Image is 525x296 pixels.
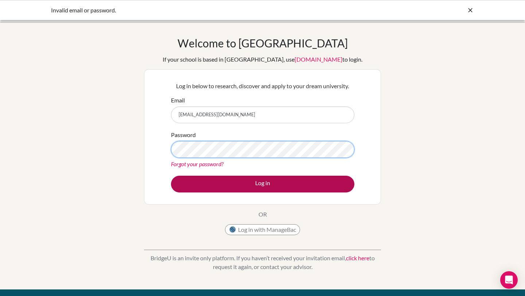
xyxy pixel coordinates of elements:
a: click here [346,254,369,261]
div: Open Intercom Messenger [500,271,518,289]
div: Invalid email or password. [51,6,365,15]
a: [DOMAIN_NAME] [295,56,342,63]
p: BridgeU is an invite only platform. If you haven’t received your invitation email, to request it ... [144,254,381,271]
a: Forgot your password? [171,160,223,167]
h1: Welcome to [GEOGRAPHIC_DATA] [178,36,348,50]
p: Log in below to research, discover and apply to your dream university. [171,82,354,90]
label: Email [171,96,185,105]
div: If your school is based in [GEOGRAPHIC_DATA], use to login. [163,55,362,64]
p: OR [258,210,267,219]
button: Log in with ManageBac [225,224,300,235]
label: Password [171,131,196,139]
button: Log in [171,176,354,192]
